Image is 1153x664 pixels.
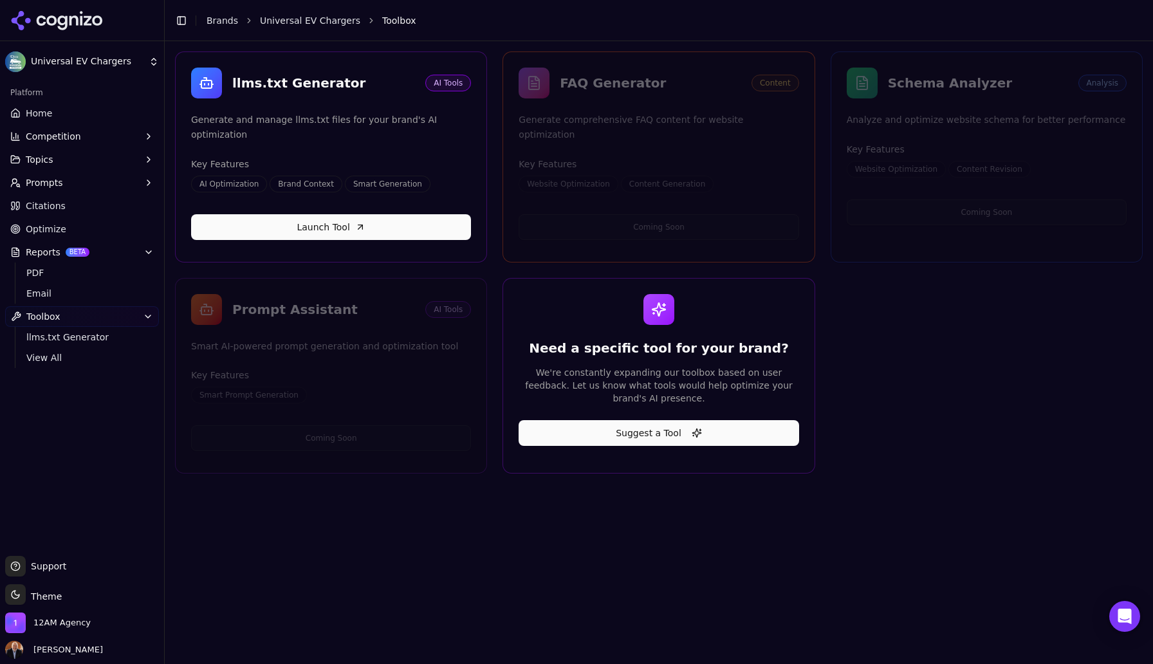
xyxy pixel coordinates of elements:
span: llms.txt Generator [26,331,138,344]
span: Theme [26,591,62,602]
a: Brands [207,15,238,26]
span: [PERSON_NAME] [28,644,103,656]
a: View All [21,349,143,367]
div: Schema Analyzer [888,74,1068,92]
span: Content Generation [621,176,714,192]
button: ReportsBETA [5,242,159,263]
span: Smart Generation [345,176,430,192]
button: Prompts [5,172,159,193]
div: Need a specific tool for your brand? [519,339,798,357]
div: Generate comprehensive FAQ content for website optimization [519,113,798,142]
div: Platform [5,82,159,103]
span: Toolbox [382,14,416,27]
div: Analyze and optimize website schema for better performance [847,113,1127,127]
span: Competition [26,130,81,143]
span: 12AM Agency [33,617,91,629]
div: Smart AI-powered prompt generation and optimization tool [191,339,471,354]
span: BETA [66,248,89,257]
button: Topics [5,149,159,170]
span: View All [26,351,138,364]
a: PDF [21,264,143,282]
span: Website Optimization [519,176,618,192]
span: Support [26,560,66,573]
span: Content [752,75,799,91]
span: Brand Context [270,176,342,192]
span: Toolbox [26,310,60,323]
span: Analysis [1078,75,1127,91]
span: Content Revision [948,161,1031,178]
span: PDF [26,266,138,279]
a: Optimize [5,219,159,239]
a: Email [21,284,143,302]
div: Generate and manage llms.txt files for your brand's AI optimization [191,113,471,142]
span: Email [26,287,138,300]
span: Home [26,107,52,120]
div: FAQ Generator [560,74,741,92]
span: Topics [26,153,53,166]
h4: Key Features [519,158,798,171]
button: Suggest a Tool [519,420,798,446]
div: Open Intercom Messenger [1109,601,1140,632]
button: Open organization switcher [5,613,91,633]
a: Home [5,103,159,124]
span: Citations [26,199,66,212]
span: Smart Prompt Generation [191,387,307,403]
button: Toolbox [5,306,159,327]
a: Citations [5,196,159,216]
img: Universal EV Chargers [5,51,26,72]
span: AI Optimization [191,176,267,192]
span: AI Tools [425,75,471,91]
button: Competition [5,126,159,147]
span: Website Optimization [847,161,946,178]
a: Universal EV Chargers [260,14,360,27]
a: Launch Tool [191,214,471,240]
span: Reports [26,246,60,259]
div: We're constantly expanding our toolbox based on user feedback. Let us know what tools would help ... [519,366,798,405]
button: Open user button [5,641,103,659]
span: Universal EV Chargers [31,56,143,68]
nav: breadcrumb [207,14,1117,27]
h4: Key Features [191,369,471,382]
span: Optimize [26,223,66,235]
a: llms.txt Generator [21,328,143,346]
span: AI Tools [425,301,471,318]
h4: Key Features [847,143,1127,156]
h4: Key Features [191,158,471,171]
div: llms.txt Generator [232,74,415,92]
img: Robert Portillo [5,641,23,659]
span: Prompts [26,176,63,189]
div: Prompt Assistant [232,300,415,318]
img: 12AM Agency [5,613,26,633]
